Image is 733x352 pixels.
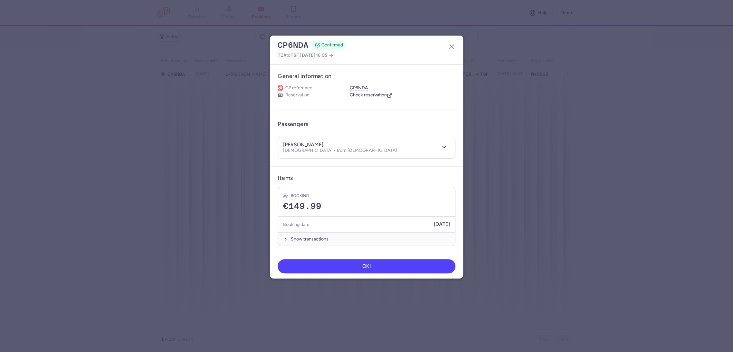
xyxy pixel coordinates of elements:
[350,92,392,98] a: Check reservation
[278,51,334,59] a: TIAtoTSF,[DATE] 16:05
[278,174,293,182] h3: Items
[300,53,327,58] span: [DATE] 16:05
[283,220,309,229] h5: Booking date
[278,40,309,50] button: CP6NDA
[278,51,327,59] span: to ,
[434,221,450,227] span: [DATE]
[278,53,286,58] span: TIA
[350,85,368,91] button: CP6NDA
[278,121,309,128] h3: Passengers
[285,92,309,98] span: Reservation
[278,259,455,273] button: OK!
[278,232,455,246] button: Show transactions
[278,73,455,80] h3: General information
[283,142,323,148] h4: [PERSON_NAME]
[290,53,299,58] span: TSF
[362,263,371,269] span: OK!
[278,85,283,91] figure: 1L airline logo
[283,201,321,211] span: €149.99
[283,148,397,153] p: [DEMOGRAPHIC_DATA] • Born [DEMOGRAPHIC_DATA]
[278,187,455,217] div: Booking€149.99
[291,192,309,199] h4: Booking
[285,85,312,91] span: CP reference
[321,42,343,48] span: CONFIRMED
